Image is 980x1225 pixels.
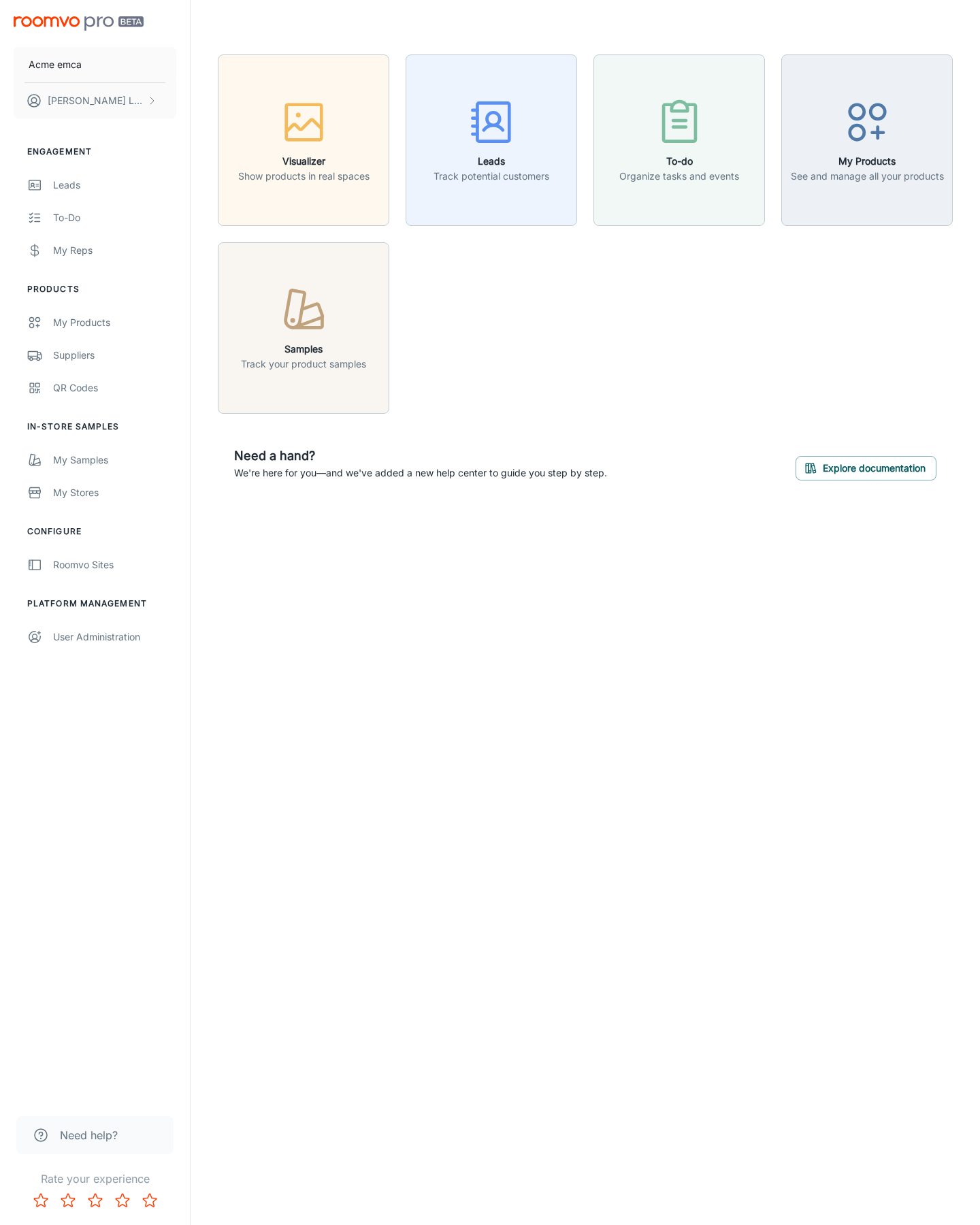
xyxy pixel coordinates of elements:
[619,169,739,184] p: Organize tasks and events
[796,460,936,474] a: Explore documentation
[781,132,953,146] a: My ProductsSee and manage all your products
[619,154,739,169] h6: To-do
[48,93,144,108] p: [PERSON_NAME] Leaptools
[406,132,577,146] a: LeadsTrack potential customers
[14,16,144,31] img: Roomvo PRO Beta
[53,453,176,468] div: My Samples
[53,485,176,500] div: My Stores
[791,154,944,169] h6: My Products
[234,446,607,465] h6: Need a hand?
[53,380,176,395] div: QR Codes
[791,169,944,184] p: See and manage all your products
[593,54,765,226] button: To-doOrganize tasks and events
[796,456,936,480] button: Explore documentation
[406,54,577,226] button: LeadsTrack potential customers
[53,178,176,193] div: Leads
[53,243,176,258] div: My Reps
[434,154,549,169] h6: Leads
[238,169,370,184] p: Show products in real spaces
[218,320,389,333] a: SamplesTrack your product samples
[53,348,176,363] div: Suppliers
[781,54,953,226] button: My ProductsSee and manage all your products
[234,465,607,480] p: We're here for you—and we've added a new help center to guide you step by step.
[53,210,176,225] div: To-do
[218,54,389,226] button: VisualizerShow products in real spaces
[218,242,389,414] button: SamplesTrack your product samples
[53,315,176,330] div: My Products
[14,47,176,82] button: Acme emca
[434,169,549,184] p: Track potential customers
[14,83,176,118] button: [PERSON_NAME] Leaptools
[29,57,82,72] p: Acme emca
[241,342,366,357] h6: Samples
[238,154,370,169] h6: Visualizer
[593,132,765,146] a: To-doOrganize tasks and events
[241,357,366,372] p: Track your product samples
